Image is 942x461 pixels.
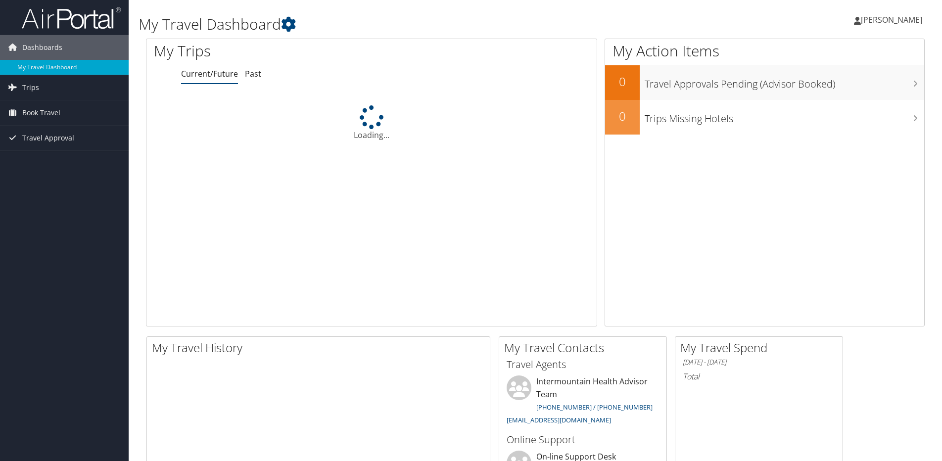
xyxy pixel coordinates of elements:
[605,41,924,61] h1: My Action Items
[181,68,238,79] a: Current/Future
[605,100,924,135] a: 0Trips Missing Hotels
[507,433,659,447] h3: Online Support
[507,415,611,424] a: [EMAIL_ADDRESS][DOMAIN_NAME]
[605,108,640,125] h2: 0
[854,5,932,35] a: [PERSON_NAME]
[22,75,39,100] span: Trips
[680,339,843,356] h2: My Travel Spend
[645,107,924,126] h3: Trips Missing Hotels
[502,375,664,428] li: Intermountain Health Advisor Team
[605,65,924,100] a: 0Travel Approvals Pending (Advisor Booked)
[245,68,261,79] a: Past
[139,14,667,35] h1: My Travel Dashboard
[22,100,60,125] span: Book Travel
[504,339,666,356] h2: My Travel Contacts
[861,14,922,25] span: [PERSON_NAME]
[507,358,659,371] h3: Travel Agents
[536,403,653,412] a: [PHONE_NUMBER] / [PHONE_NUMBER]
[22,35,62,60] span: Dashboards
[22,126,74,150] span: Travel Approval
[146,105,597,141] div: Loading...
[605,73,640,90] h2: 0
[154,41,402,61] h1: My Trips
[152,339,490,356] h2: My Travel History
[645,72,924,91] h3: Travel Approvals Pending (Advisor Booked)
[22,6,121,30] img: airportal-logo.png
[683,371,835,382] h6: Total
[683,358,835,367] h6: [DATE] - [DATE]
